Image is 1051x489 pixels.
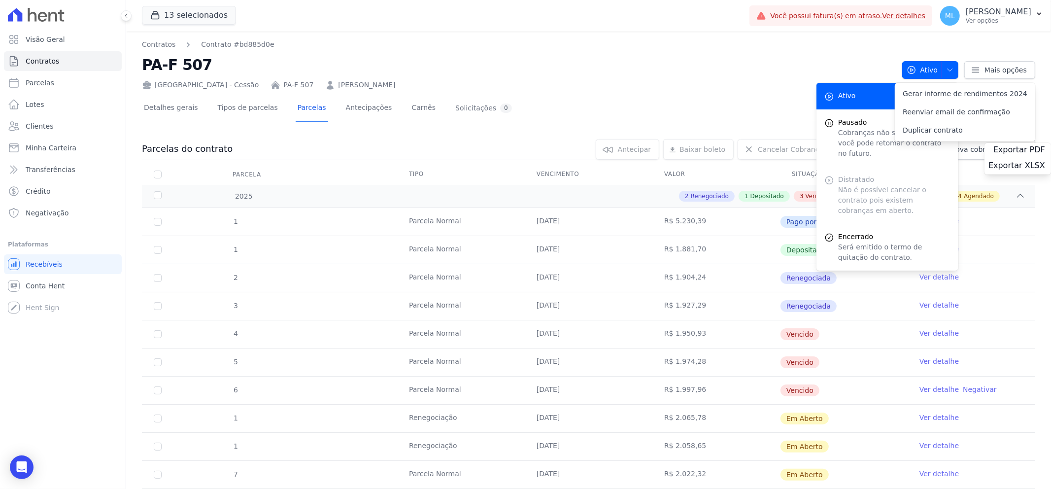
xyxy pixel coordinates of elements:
span: 4 [958,192,962,201]
span: Vencido [780,328,819,340]
div: Plataformas [8,239,118,250]
p: Será emitido o termo de quitação do contrato. [838,242,950,263]
a: Ver detalhe [919,441,959,451]
span: Agendado [964,192,994,201]
a: Recebíveis [4,254,122,274]
a: Tipos de parcelas [216,96,280,122]
input: Só é possível selecionar pagamentos em aberto [154,302,162,310]
span: 2025 [235,191,253,202]
td: Parcela Normal [397,236,525,264]
a: Visão Geral [4,30,122,49]
span: Lotes [26,100,44,109]
span: Depositado [750,192,784,201]
span: 2 [685,192,689,201]
a: Transferências [4,160,122,179]
a: Encerrado Será emitido o termo de quitação do contrato. [816,224,958,271]
a: Crédito [4,181,122,201]
td: Renegociação [397,405,525,432]
span: Ativo [907,61,938,79]
span: Exportar PDF [993,145,1045,155]
a: Parcelas [296,96,328,122]
td: R$ 1.904,24 [652,264,780,292]
button: Pausado Cobranças não serão geradas e você pode retomar o contrato no futuro. [816,109,958,167]
span: Recebíveis [26,259,63,269]
td: Parcela Normal [397,349,525,376]
a: Lotes [4,95,122,114]
span: Minha Carteira [26,143,76,153]
a: Carnês [409,96,438,122]
span: Negativação [26,208,69,218]
a: Mais opções [964,61,1035,79]
a: Contrato #bd885d0e [201,39,274,50]
td: R$ 1.974,28 [652,349,780,376]
span: Ativo [838,91,856,101]
a: Exportar PDF [993,145,1047,157]
td: Parcela Normal [397,264,525,292]
span: Vencido [806,192,829,201]
a: [PERSON_NAME] [338,80,395,90]
input: default [154,471,162,479]
nav: Breadcrumb [142,39,274,50]
a: Ver detalhes [882,12,926,20]
span: Conta Hent [26,281,65,291]
input: Só é possível selecionar pagamentos em aberto [154,274,162,282]
td: [DATE] [525,433,652,460]
a: Ver detalhe [919,469,959,479]
input: default [154,443,162,451]
span: ML [945,12,955,19]
a: Nova cobrança avulsa [930,139,1035,160]
span: Exportar XLSX [988,161,1045,171]
button: Ativo [902,61,959,79]
span: Renegociada [780,272,837,284]
span: Renegociada [780,300,837,312]
button: 13 selecionados [142,6,236,25]
a: Gerar informe de rendimentos 2024 [895,85,1035,103]
input: default [154,415,162,422]
span: 1 [745,192,748,201]
a: Ver detalhe [919,384,959,394]
td: R$ 5.230,39 [652,208,780,236]
a: Antecipações [344,96,394,122]
h3: Parcelas do contrato [142,143,233,155]
td: [DATE] [525,461,652,489]
td: [DATE] [525,292,652,320]
p: Ver opções [966,17,1031,25]
a: Reenviar email de confirmação [895,103,1035,121]
td: R$ 1.950,93 [652,320,780,348]
a: Contratos [142,39,175,50]
span: Em Aberto [780,469,829,481]
input: default [154,386,162,394]
span: Em Aberto [780,441,829,453]
span: Contratos [26,56,59,66]
th: Valor [652,164,780,185]
td: Renegociação [397,433,525,460]
th: Situação [780,164,908,185]
span: Parcelas [26,78,54,88]
td: [DATE] [525,377,652,404]
div: [GEOGRAPHIC_DATA] - Cessão [142,80,259,90]
td: [DATE] [525,264,652,292]
span: 6 [233,386,238,394]
p: Cobranças não serão geradas e você pode retomar o contrato no futuro. [838,128,950,159]
span: Depositado [780,244,832,256]
span: Pausado [838,117,950,128]
span: 1 [233,414,238,422]
span: Encerrado [838,232,950,242]
input: Só é possível selecionar pagamentos em aberto [154,246,162,254]
nav: Breadcrumb [142,39,894,50]
td: Parcela Normal [397,292,525,320]
td: [DATE] [525,405,652,432]
span: 1 [233,245,238,253]
span: Pago por fora [780,216,839,228]
a: Conta Hent [4,276,122,296]
span: 2 [233,274,238,281]
th: Tipo [397,164,525,185]
button: ML [PERSON_NAME] Ver opções [932,2,1051,30]
h2: PA-F 507 [142,54,894,76]
a: Ver detalhe [919,413,959,422]
a: Negativação [4,203,122,223]
a: Ver detalhe [919,328,959,338]
div: Parcela [221,165,273,184]
a: Ver detalhe [919,272,959,282]
td: [DATE] [525,208,652,236]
